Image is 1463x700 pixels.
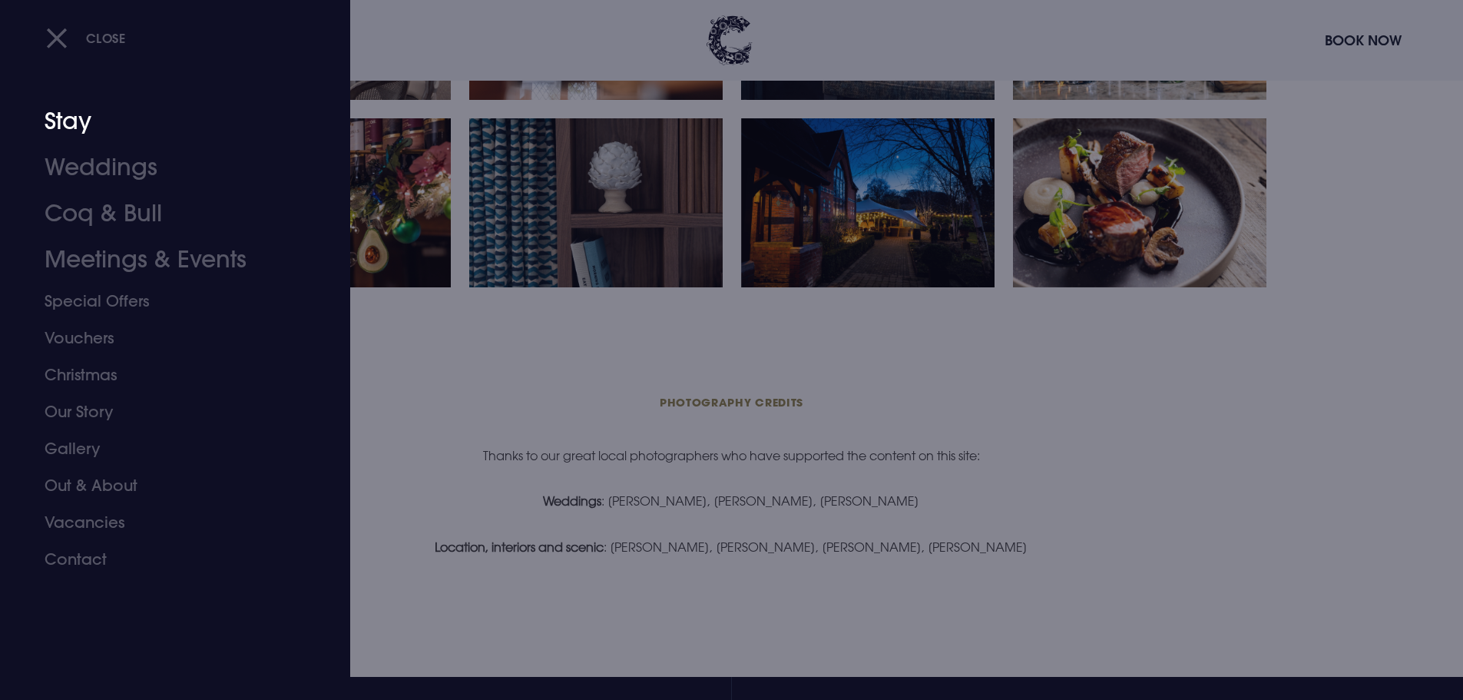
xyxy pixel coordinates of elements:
[45,357,287,393] a: Christmas
[45,541,287,578] a: Contact
[45,144,287,191] a: Weddings
[45,430,287,467] a: Gallery
[45,467,287,504] a: Out & About
[45,191,287,237] a: Coq & Bull
[45,320,287,357] a: Vouchers
[86,30,126,46] span: Close
[45,504,287,541] a: Vacancies
[45,283,287,320] a: Special Offers
[45,237,287,283] a: Meetings & Events
[46,22,126,54] button: Close
[45,393,287,430] a: Our Story
[45,98,287,144] a: Stay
